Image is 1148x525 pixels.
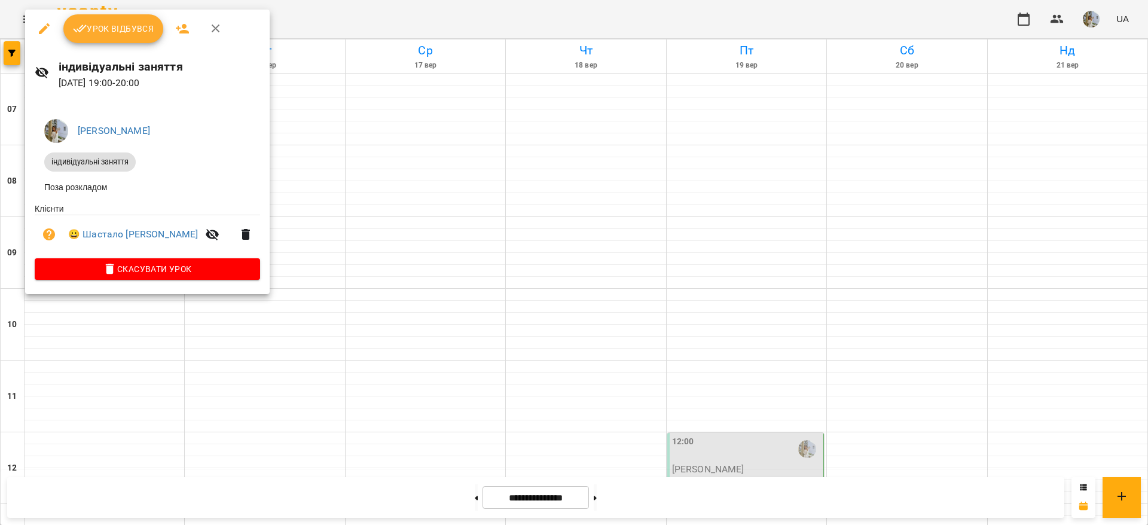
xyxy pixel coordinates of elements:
[35,203,260,258] ul: Клієнти
[73,22,154,36] span: Урок відбувся
[35,258,260,280] button: Скасувати Урок
[44,262,251,276] span: Скасувати Урок
[78,125,150,136] a: [PERSON_NAME]
[35,220,63,249] button: Візит ще не сплачено. Додати оплату?
[59,76,260,90] p: [DATE] 19:00 - 20:00
[44,119,68,143] img: 2693ff5fab4ac5c18e9886587ab8f966.jpg
[63,14,164,43] button: Урок відбувся
[59,57,260,76] h6: індивідуальні заняття
[44,157,136,167] span: індивідуальні заняття
[35,176,260,198] li: Поза розкладом
[68,227,198,242] a: 😀 Шастало [PERSON_NAME]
